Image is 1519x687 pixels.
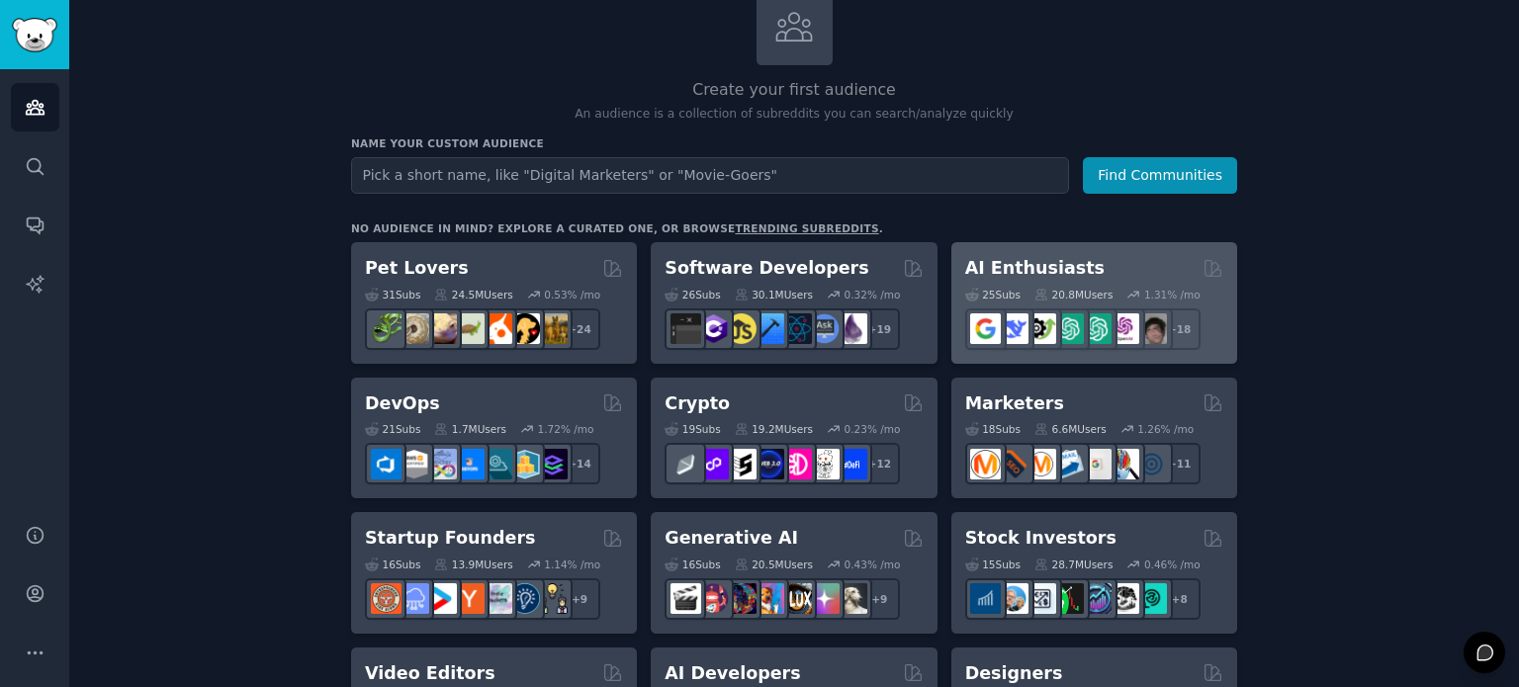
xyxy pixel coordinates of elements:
img: Trading [1053,583,1084,614]
img: defi_ [837,449,867,479]
h2: Startup Founders [365,526,535,551]
img: growmybusiness [537,583,568,614]
div: 16 Sub s [665,558,720,571]
img: AItoolsCatalog [1026,313,1056,344]
div: 26 Sub s [665,288,720,301]
img: dalle2 [698,583,729,614]
div: 13.9M Users [434,558,512,571]
div: 25 Sub s [965,288,1021,301]
div: 15 Sub s [965,558,1021,571]
div: 20.8M Users [1034,288,1113,301]
div: 1.7M Users [434,422,506,436]
img: MarketingResearch [1109,449,1139,479]
div: 0.23 % /mo [845,422,901,436]
div: + 8 [1159,578,1201,620]
img: elixir [837,313,867,344]
div: 19 Sub s [665,422,720,436]
h2: Designers [965,661,1063,686]
div: No audience in mind? Explore a curated one, or browse . [351,221,883,235]
div: 0.43 % /mo [845,558,901,571]
img: OnlineMarketing [1136,449,1167,479]
h2: Stock Investors [965,526,1117,551]
img: FluxAI [781,583,812,614]
img: ballpython [399,313,429,344]
img: Emailmarketing [1053,449,1084,479]
img: aws_cdk [509,449,540,479]
div: + 14 [559,443,600,484]
img: chatgpt_prompts_ [1081,313,1112,344]
img: chatgpt_promptDesign [1053,313,1084,344]
img: swingtrading [1109,583,1139,614]
img: turtle [454,313,485,344]
div: + 11 [1159,443,1201,484]
img: GummySearch logo [12,18,57,52]
img: platformengineering [482,449,512,479]
h2: Video Editors [365,661,495,686]
img: ethfinance [670,449,701,479]
div: 0.53 % /mo [544,288,600,301]
h2: Create your first audience [351,78,1237,103]
div: 19.2M Users [735,422,813,436]
img: cockatiel [482,313,512,344]
img: DreamBooth [837,583,867,614]
img: SaaS [399,583,429,614]
img: StocksAndTrading [1081,583,1112,614]
img: PetAdvice [509,313,540,344]
div: 0.46 % /mo [1144,558,1201,571]
img: leopardgeckos [426,313,457,344]
div: 1.26 % /mo [1137,422,1194,436]
img: deepdream [726,583,757,614]
img: PlatformEngineers [537,449,568,479]
h2: Marketers [965,391,1064,416]
img: 0xPolygon [698,449,729,479]
img: iOSProgramming [754,313,784,344]
img: technicalanalysis [1136,583,1167,614]
h3: Name your custom audience [351,136,1237,150]
img: reactnative [781,313,812,344]
div: 28.7M Users [1034,558,1113,571]
img: startup [426,583,457,614]
img: starryai [809,583,840,614]
h2: AI Enthusiasts [965,256,1105,281]
img: software [670,313,701,344]
div: 0.32 % /mo [845,288,901,301]
div: + 9 [559,578,600,620]
img: dividends [970,583,1001,614]
div: + 19 [858,308,900,350]
img: content_marketing [970,449,1001,479]
img: dogbreed [537,313,568,344]
img: aivideo [670,583,701,614]
img: csharp [698,313,729,344]
img: CryptoNews [809,449,840,479]
div: + 18 [1159,308,1201,350]
h2: Software Developers [665,256,868,281]
img: Entrepreneurship [509,583,540,614]
img: web3 [754,449,784,479]
div: 30.1M Users [735,288,813,301]
div: 24.5M Users [434,288,512,301]
img: ValueInvesting [998,583,1028,614]
div: + 24 [559,308,600,350]
div: 18 Sub s [965,422,1021,436]
img: EntrepreneurRideAlong [371,583,402,614]
img: AskMarketing [1026,449,1056,479]
img: azuredevops [371,449,402,479]
h2: AI Developers [665,661,800,686]
img: sdforall [754,583,784,614]
div: 21 Sub s [365,422,420,436]
img: learnjavascript [726,313,757,344]
img: ArtificalIntelligence [1136,313,1167,344]
img: Docker_DevOps [426,449,457,479]
img: ethstaker [726,449,757,479]
img: googleads [1081,449,1112,479]
div: + 12 [858,443,900,484]
div: 31 Sub s [365,288,420,301]
div: 16 Sub s [365,558,420,571]
a: trending subreddits [735,222,878,234]
p: An audience is a collection of subreddits you can search/analyze quickly [351,106,1237,124]
img: Forex [1026,583,1056,614]
img: GoogleGeminiAI [970,313,1001,344]
div: 1.14 % /mo [544,558,600,571]
img: herpetology [371,313,402,344]
img: AWS_Certified_Experts [399,449,429,479]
